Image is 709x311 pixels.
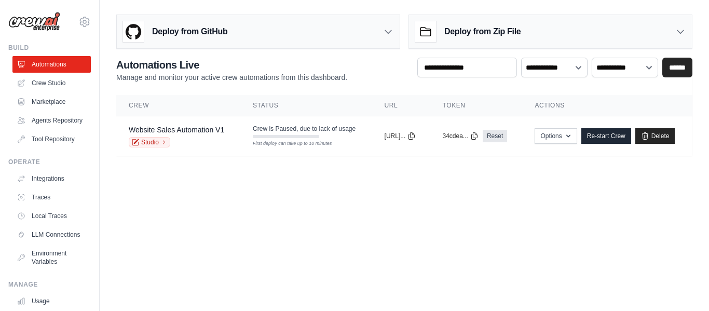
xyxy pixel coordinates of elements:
[129,137,170,147] a: Studio
[12,75,91,91] a: Crew Studio
[12,56,91,73] a: Automations
[483,130,507,142] a: Reset
[116,95,240,116] th: Crew
[12,131,91,147] a: Tool Repository
[116,72,347,83] p: Manage and monitor your active crew automations from this dashboard.
[129,126,224,134] a: Website Sales Automation V1
[444,25,521,38] h3: Deploy from Zip File
[12,112,91,129] a: Agents Repository
[8,44,91,52] div: Build
[12,208,91,224] a: Local Traces
[581,128,631,144] a: Re-start Crew
[372,95,430,116] th: URL
[12,226,91,243] a: LLM Connections
[253,125,356,133] span: Crew is Paused, due to lack of usage
[12,189,91,206] a: Traces
[152,25,227,38] h3: Deploy from GitHub
[635,128,675,144] a: Delete
[535,128,577,144] button: Options
[12,93,91,110] a: Marketplace
[12,293,91,309] a: Usage
[253,140,319,147] div: First deploy can take up to 10 minutes
[123,21,144,42] img: GitHub Logo
[116,58,347,72] h2: Automations Live
[8,280,91,289] div: Manage
[8,158,91,166] div: Operate
[443,132,479,140] button: 34cdea...
[430,95,523,116] th: Token
[12,245,91,270] a: Environment Variables
[240,95,372,116] th: Status
[522,95,692,116] th: Actions
[8,12,60,32] img: Logo
[12,170,91,187] a: Integrations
